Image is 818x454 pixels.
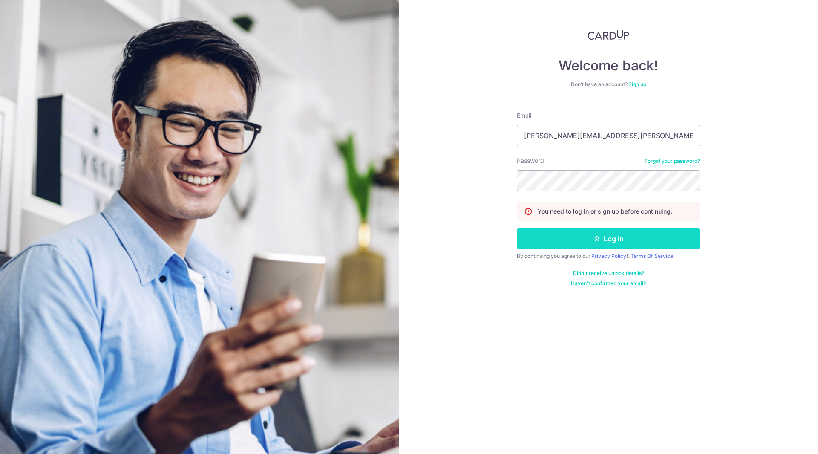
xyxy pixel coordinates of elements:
[631,253,673,259] a: Terms Of Service
[591,253,626,259] a: Privacy Policy
[588,30,629,40] img: CardUp Logo
[517,57,700,74] h4: Welcome back!
[517,156,544,165] label: Password
[645,158,700,165] a: Forgot your password?
[628,81,646,87] a: Sign up
[517,228,700,249] button: Log in
[538,207,672,216] p: You need to log in or sign up before continuing.
[517,125,700,146] input: Enter your Email
[571,280,646,287] a: Haven't confirmed your email?
[517,253,700,260] div: By continuing you agree to our &
[517,111,531,120] label: Email
[573,270,644,277] a: Didn't receive unlock details?
[517,81,700,88] div: Don’t have an account?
